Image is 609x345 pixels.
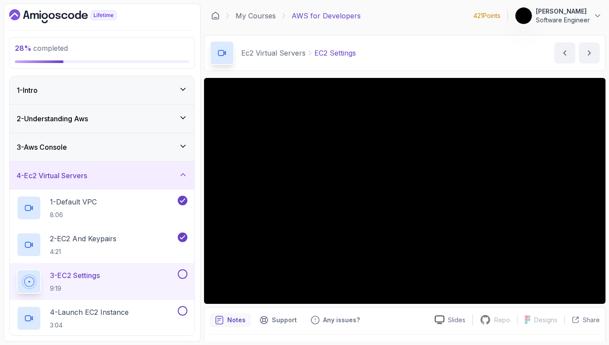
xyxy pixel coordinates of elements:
[10,105,194,133] button: 2-Understanding Aws
[17,170,87,181] h3: 4 - Ec2 Virtual Servers
[554,42,575,63] button: previous content
[50,247,116,256] p: 4:21
[236,11,276,21] a: My Courses
[17,142,67,152] h3: 3 - Aws Console
[515,7,532,24] img: user profile image
[17,196,187,220] button: 1-Default VPC8:06
[17,232,187,257] button: 2-EC2 And Keypairs4:21
[473,11,500,20] p: 421 Points
[536,16,590,25] p: Software Engineer
[17,269,187,294] button: 3-EC2 Settings9:19
[272,316,297,324] p: Support
[15,44,68,53] span: completed
[227,316,246,324] p: Notes
[10,162,194,190] button: 4-Ec2 Virtual Servers
[579,42,600,63] button: next content
[17,85,38,95] h3: 1 - Intro
[10,76,194,104] button: 1-Intro
[314,48,356,58] p: EC2 Settings
[50,307,129,317] p: 4 - Launch EC2 Instance
[494,316,510,324] p: Repo
[17,113,88,124] h3: 2 - Understanding Aws
[10,133,194,161] button: 3-Aws Console
[50,197,97,207] p: 1 - Default VPC
[50,211,97,219] p: 8:06
[50,233,116,244] p: 2 - EC2 And Keypairs
[50,270,100,281] p: 3 - EC2 Settings
[254,313,302,327] button: Support button
[292,11,361,21] p: AWS for Developers
[448,316,465,324] p: Slides
[50,284,100,293] p: 9:19
[241,48,306,58] p: Ec2 Virtual Servers
[534,316,557,324] p: Designs
[536,7,590,16] p: [PERSON_NAME]
[210,313,251,327] button: notes button
[211,11,220,20] a: Dashboard
[583,316,600,324] p: Share
[323,316,360,324] p: Any issues?
[306,313,365,327] button: Feedback button
[204,78,605,304] iframe: 6 - EC2 Settings
[515,7,602,25] button: user profile image[PERSON_NAME]Software Engineer
[9,9,137,23] a: Dashboard
[50,321,129,330] p: 3:04
[564,316,600,324] button: Share
[17,306,187,331] button: 4-Launch EC2 Instance3:04
[15,44,32,53] span: 28 %
[428,315,472,324] a: Slides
